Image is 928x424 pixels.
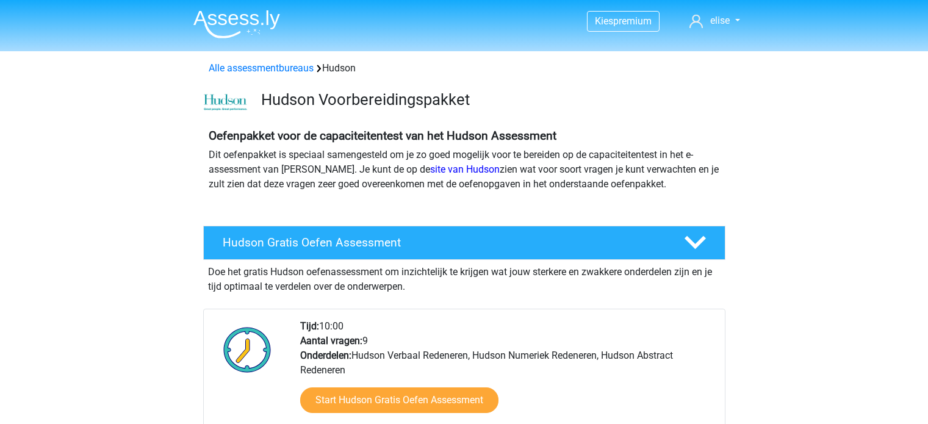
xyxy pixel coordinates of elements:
a: site van Hudson [430,163,500,175]
img: Klok [217,319,278,380]
img: cefd0e47479f4eb8e8c001c0d358d5812e054fa8.png [204,94,247,111]
a: Alle assessmentbureaus [209,62,314,74]
b: Tijd: [300,320,319,332]
span: premium [613,15,652,27]
h3: Hudson Voorbereidingspakket [261,90,716,109]
b: Oefenpakket voor de capaciteitentest van het Hudson Assessment [209,129,556,143]
a: Kiespremium [588,13,659,29]
a: elise [685,13,744,28]
span: elise [710,15,730,26]
h4: Hudson Gratis Oefen Assessment [223,235,664,250]
a: Hudson Gratis Oefen Assessment [198,226,730,260]
b: Onderdelen: [300,350,351,361]
span: Kies [595,15,613,27]
b: Aantal vragen: [300,335,362,347]
img: Assessly [193,10,280,38]
p: Dit oefenpakket is speciaal samengesteld om je zo goed mogelijk voor te bereiden op de capaciteit... [209,148,720,192]
a: Start Hudson Gratis Oefen Assessment [300,387,498,413]
div: Doe het gratis Hudson oefenassessment om inzichtelijk te krijgen wat jouw sterkere en zwakkere on... [203,260,725,294]
div: Hudson [204,61,725,76]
